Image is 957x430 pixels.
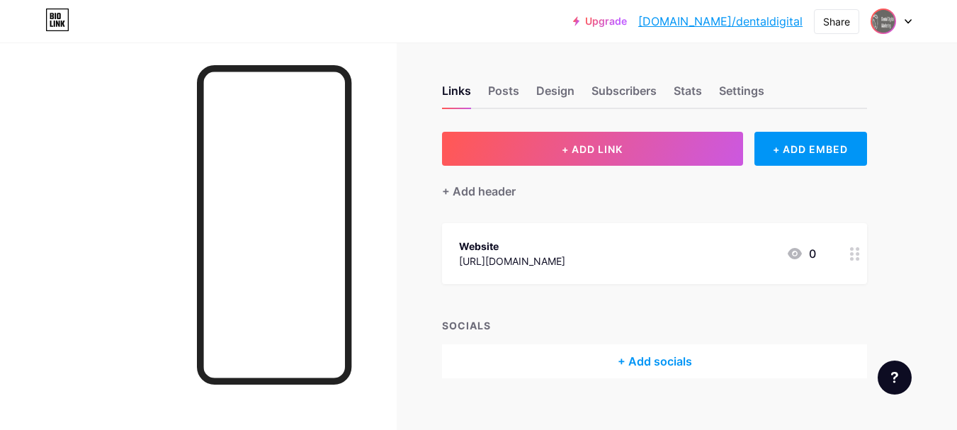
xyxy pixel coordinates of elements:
button: + ADD LINK [442,132,743,166]
a: [DOMAIN_NAME]/dentaldigital [638,13,803,30]
div: Posts [488,82,519,108]
div: Settings [719,82,764,108]
div: [URL][DOMAIN_NAME] [459,254,565,268]
div: SOCIALS [442,318,867,333]
div: 0 [786,245,816,262]
div: Share [823,14,850,29]
div: Stats [674,82,702,108]
div: Links [442,82,471,108]
a: Upgrade [573,16,627,27]
div: Website [459,239,565,254]
div: + Add header [442,183,516,200]
div: + Add socials [442,344,867,378]
div: Subscribers [591,82,657,108]
img: Dental Digital [872,10,895,33]
div: Design [536,82,574,108]
div: + ADD EMBED [754,132,867,166]
span: + ADD LINK [562,143,623,155]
